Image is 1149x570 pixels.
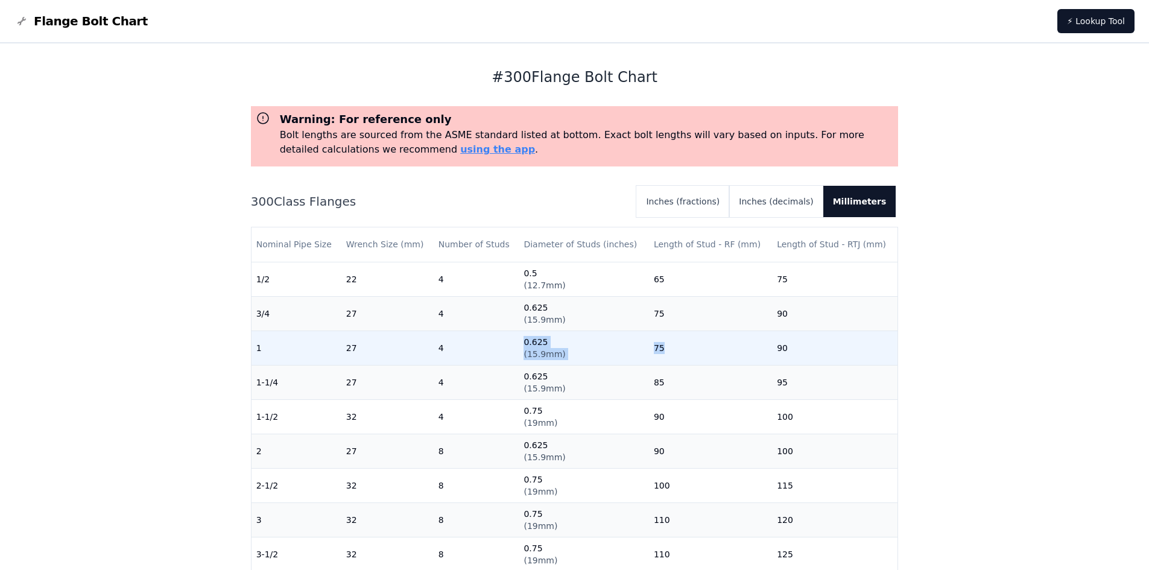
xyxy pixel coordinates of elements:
td: 75 [772,262,897,296]
td: 0.625 [519,365,648,399]
td: 4 [434,331,519,365]
td: 110 [649,502,772,537]
td: 8 [434,468,519,502]
td: 0.75 [519,468,648,502]
td: 2-1/2 [252,468,341,502]
td: 4 [434,365,519,399]
span: ( 15.9mm ) [524,349,565,359]
td: 90 [772,331,897,365]
td: 1/2 [252,262,341,296]
td: 75 [649,331,772,365]
td: 0.75 [519,399,648,434]
td: 8 [434,434,519,468]
button: Inches (decimals) [729,186,823,217]
th: Number of Studs [434,227,519,262]
p: Bolt lengths are sourced from the ASME standard listed at bottom. Exact bolt lengths will vary ba... [280,128,894,157]
td: 0.625 [519,331,648,365]
td: 120 [772,502,897,537]
td: 4 [434,262,519,296]
td: 90 [649,399,772,434]
td: 75 [649,296,772,331]
h1: # 300 Flange Bolt Chart [251,68,899,87]
span: ( 12.7mm ) [524,280,565,290]
td: 27 [341,434,434,468]
td: 1-1/4 [252,365,341,399]
th: Wrench Size (mm) [341,227,434,262]
td: 65 [649,262,772,296]
td: 90 [772,296,897,331]
a: Flange Bolt Chart LogoFlange Bolt Chart [14,13,148,30]
h2: 300 Class Flanges [251,193,627,210]
img: Flange Bolt Chart Logo [14,14,29,28]
td: 3 [252,502,341,537]
td: 90 [649,434,772,468]
td: 4 [434,399,519,434]
td: 95 [772,365,897,399]
td: 0.75 [519,502,648,537]
td: 3/4 [252,296,341,331]
td: 27 [341,331,434,365]
th: Diameter of Studs (inches) [519,227,648,262]
span: ( 15.9mm ) [524,452,565,462]
span: ( 19mm ) [524,521,557,531]
span: ( 15.9mm ) [524,384,565,393]
a: ⚡ Lookup Tool [1057,9,1135,33]
span: ( 15.9mm ) [524,315,565,325]
th: Length of Stud - RTJ (mm) [772,227,897,262]
td: 22 [341,262,434,296]
th: Nominal Pipe Size [252,227,341,262]
td: 0.625 [519,296,648,331]
td: 4 [434,296,519,331]
td: 27 [341,296,434,331]
td: 1 [252,331,341,365]
td: 0.625 [519,434,648,468]
td: 32 [341,502,434,537]
span: ( 19mm ) [524,556,557,565]
td: 2 [252,434,341,468]
td: 32 [341,399,434,434]
td: 0.5 [519,262,648,296]
td: 100 [649,468,772,502]
span: ( 19mm ) [524,487,557,496]
td: 1-1/2 [252,399,341,434]
td: 85 [649,365,772,399]
td: 100 [772,399,897,434]
button: Inches (fractions) [636,186,729,217]
span: Flange Bolt Chart [34,13,148,30]
td: 115 [772,468,897,502]
td: 32 [341,468,434,502]
h3: Warning: For reference only [280,111,894,128]
td: 27 [341,365,434,399]
th: Length of Stud - RF (mm) [649,227,772,262]
td: 100 [772,434,897,468]
span: ( 19mm ) [524,418,557,428]
button: Millimeters [823,186,896,217]
a: using the app [460,144,535,155]
td: 8 [434,502,519,537]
